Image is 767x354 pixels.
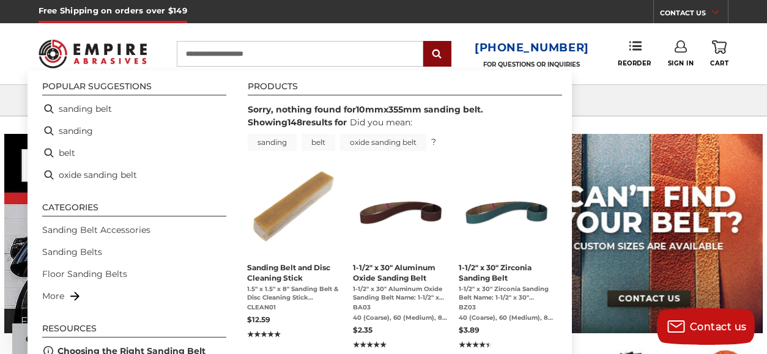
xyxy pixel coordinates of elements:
[42,324,226,337] li: Resources
[37,98,231,120] li: sanding belt
[357,168,445,257] img: 1-1/2" x 30" Sanding Belt - Aluminum Oxide
[247,303,343,312] span: CLEAN01
[37,263,231,285] li: Floor Sanding Belts
[37,285,231,307] li: More
[459,314,555,322] span: 40 (Coarse), 60 (Medium), 80 (Medium), 120 (Fine), 36 (Coarse), 24 (Coarse), 100 (Fine), 150 (Fin...
[668,59,694,67] span: Sign In
[248,104,483,115] span: Sorry, nothing found for .
[657,308,755,345] button: Contact us
[356,104,481,115] b: 10mmx355mm sanding belt
[248,117,436,147] div: Did you mean: ?
[459,285,555,302] span: 1-1/2" x 30" Zirconia Sanding Belt Name: 1-1/2" x 30" Zirconia Sanding Belt Description: Zirconia...
[459,303,555,312] span: BZ03
[353,262,449,283] span: 1-1/2" x 30" Aluminum Oxide Sanding Belt
[353,303,449,312] span: BA03
[462,168,551,257] img: 1-1/2" x 30" Sanding Belt - Zirconia
[247,329,281,340] span: ★★★★★
[4,134,523,333] img: Banner for an interview featuring Horsepower Inc who makes Harley performance upgrades featured o...
[248,134,297,151] a: sanding
[660,6,728,23] a: CONTACT US
[37,120,231,142] li: sanding
[459,262,555,283] span: 1-1/2" x 30" Zirconia Sanding Belt
[37,164,231,186] li: oxide sanding belt
[247,262,343,283] span: Sanding Belt and Disc Cleaning Stick
[39,32,147,75] img: Empire Abrasives
[12,323,125,354] div: Get Free ShippingClose teaser
[475,39,589,57] a: [PHONE_NUMBER]
[37,241,231,263] li: Sanding Belts
[340,134,426,151] a: oxide sanding belt
[287,117,302,128] b: 148
[26,333,112,345] span: Get Free Shipping
[42,82,226,95] li: Popular suggestions
[353,285,449,302] span: 1-1/2" x 30" Aluminum Oxide Sanding Belt Name: 1-1/2" x 30" Aluminum Oxide Pipe Sanding Belt Desc...
[536,134,763,333] img: promo banner for custom belts.
[42,246,102,259] a: Sanding Belts
[710,40,728,67] a: Cart
[425,42,450,67] input: Submit
[247,315,270,324] span: $12.59
[42,224,150,237] a: Sanding Belt Accessories
[247,285,343,302] span: 1.5" x 1.5" x 8" Sanding Belt & Disc Cleaning Stick Rubberized Cleaning Stick for Sanding Belts a...
[37,142,231,164] li: belt
[475,61,589,68] p: FOR QUESTIONS OR INQUIRIES
[248,117,347,128] span: Showing results for
[248,82,562,95] li: Products
[42,268,127,281] a: Floor Sanding Belts
[353,339,387,350] span: ★★★★★
[618,59,651,67] span: Reorder
[618,40,651,67] a: Reorder
[459,325,480,334] span: $3.89
[690,321,747,333] span: Contact us
[37,219,231,241] li: Sanding Belt Accessories
[353,314,449,322] span: 40 (Coarse), 60 (Medium), 80 (Medium), 120 (Fine), 180 (Very Fine), 220 (Very Fine), 320 (Very Fi...
[353,325,372,334] span: $2.35
[42,203,226,216] li: Categories
[302,134,335,151] a: belt
[710,59,728,67] span: Cart
[459,339,492,350] span: ★★★★★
